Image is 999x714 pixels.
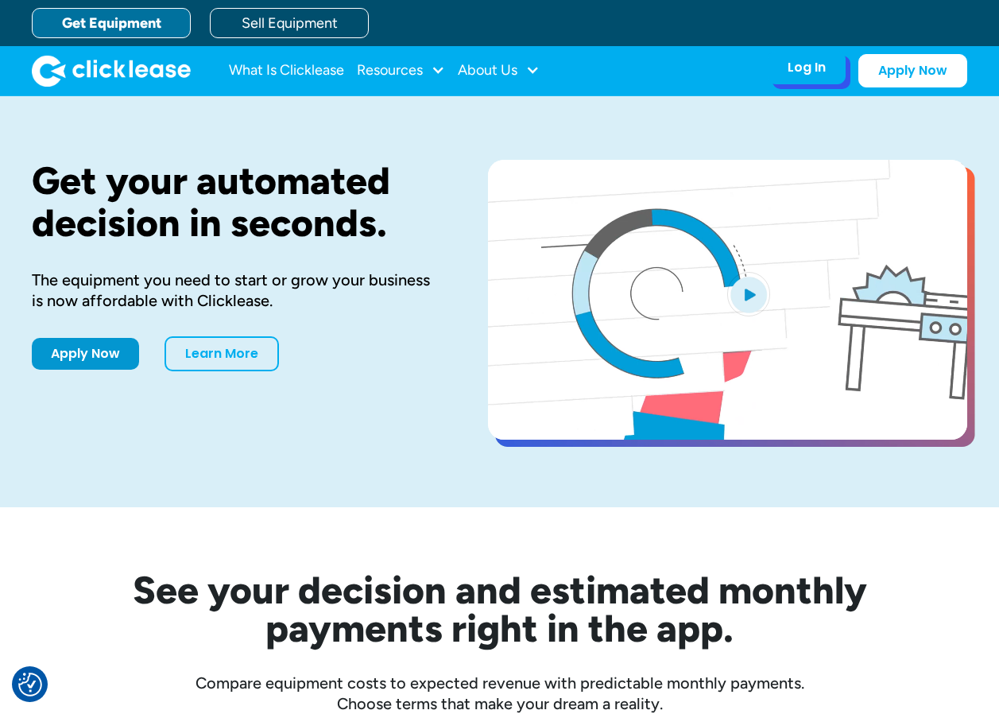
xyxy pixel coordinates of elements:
[18,673,42,697] button: Consent Preferences
[788,60,826,76] div: Log In
[727,272,770,316] img: Blue play button logo on a light blue circular background
[229,55,344,87] a: What Is Clicklease
[32,55,191,87] img: Clicklease logo
[32,160,437,244] h1: Get your automated decision in seconds.
[32,55,191,87] a: home
[488,160,967,440] a: open lightbox
[55,571,945,647] h2: See your decision and estimated monthly payments right in the app.
[32,338,139,370] a: Apply Now
[18,673,42,697] img: Revisit consent button
[458,55,540,87] div: About Us
[32,270,437,311] div: The equipment you need to start or grow your business is now affordable with Clicklease.
[858,54,967,87] a: Apply Now
[357,55,445,87] div: Resources
[210,8,369,38] a: Sell Equipment
[32,8,191,38] a: Get Equipment
[165,336,279,371] a: Learn More
[32,673,967,714] div: Compare equipment costs to expected revenue with predictable monthly payments. Choose terms that ...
